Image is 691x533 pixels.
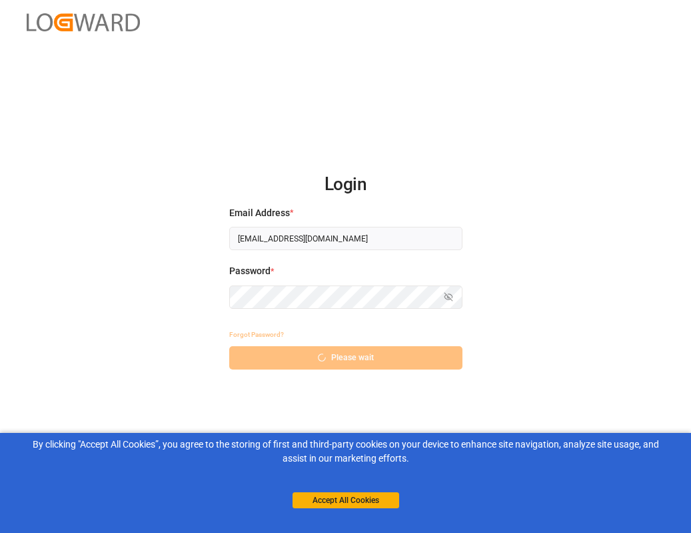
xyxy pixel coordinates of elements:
span: Email Address [229,206,290,220]
h2: Login [229,163,462,206]
button: Accept All Cookies [293,492,399,508]
span: Password [229,264,271,278]
div: By clicking "Accept All Cookies”, you agree to the storing of first and third-party cookies on yo... [9,438,682,466]
img: Logward_new_orange.png [27,13,140,31]
input: Enter your email [229,227,462,250]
